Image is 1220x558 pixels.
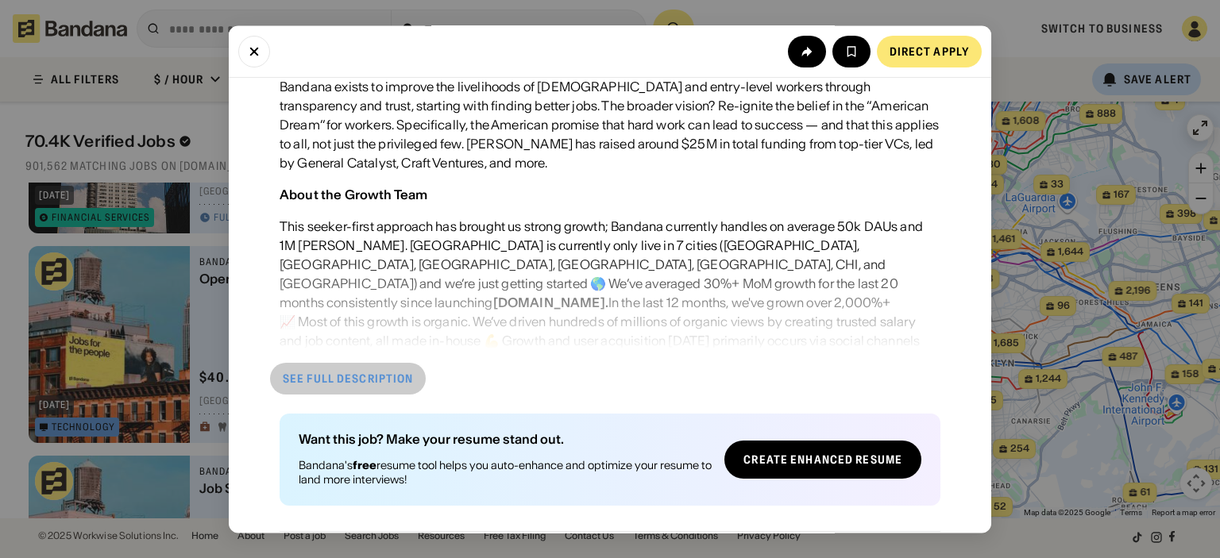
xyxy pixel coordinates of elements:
div: Bandana's resume tool helps you auto-enhance and optimize your resume to land more interviews! [299,458,712,487]
div: Bandana exists to improve the livelihoods of [DEMOGRAPHIC_DATA] and entry-level workers through t... [280,77,940,172]
div: See full description [283,373,413,384]
div: Want this job? Make your resume stand out. [299,433,712,445]
div: Direct Apply [890,45,969,56]
div: Create Enhanced Resume [743,454,902,465]
div: [DOMAIN_NAME]. [493,294,608,310]
b: free [353,458,376,472]
div: About the Growth Team [280,187,427,202]
div: This seeker-first approach has brought us strong growth; Bandana currently handles on average 50k... [280,217,940,388]
button: Close [238,35,270,67]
